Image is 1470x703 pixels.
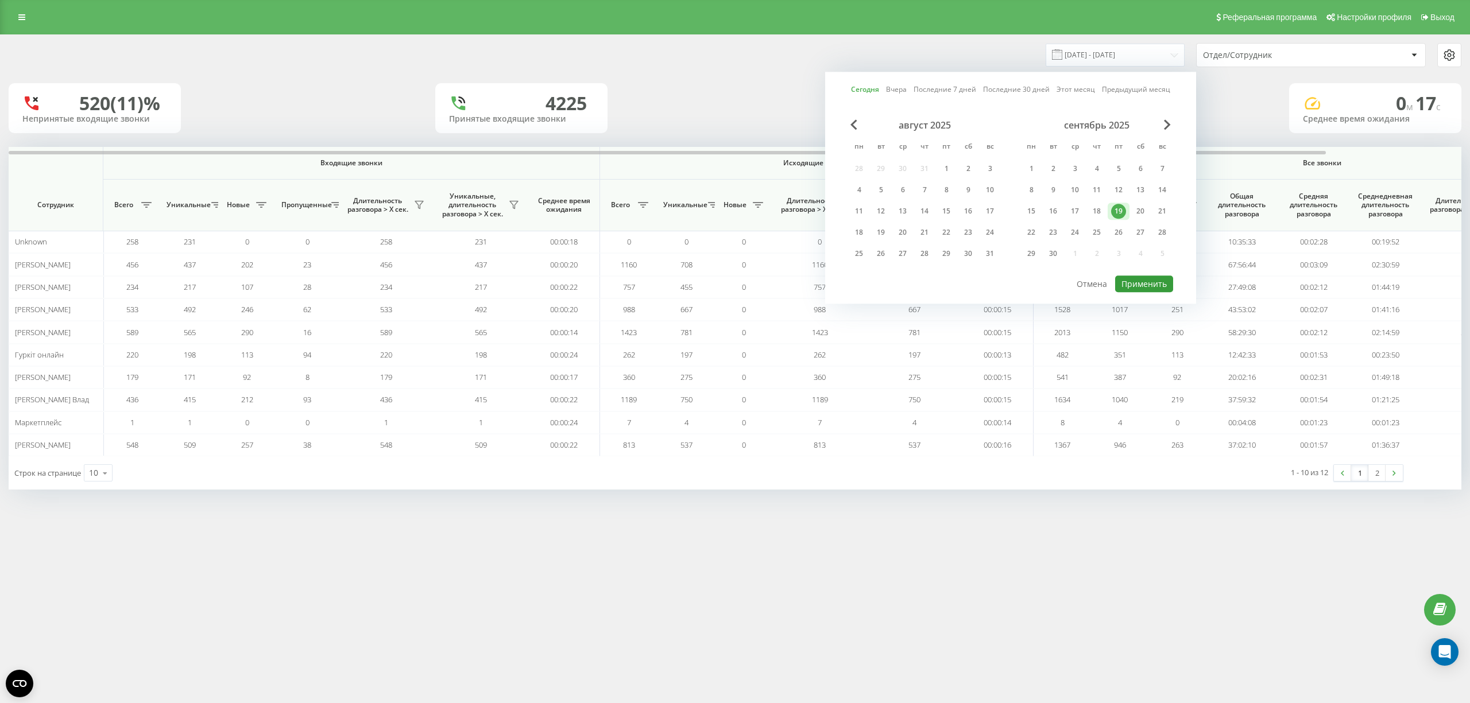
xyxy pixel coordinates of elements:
[18,200,93,209] span: Сотрудник
[917,246,932,261] div: 28
[1057,349,1069,360] span: 482
[528,253,600,275] td: 00:00:20
[1151,203,1173,220] div: вс 21 сент. 2025 г.
[870,245,892,262] div: вт 26 авг. 2025 г.
[184,304,196,314] span: 492
[1406,100,1415,113] span: м
[1108,181,1129,199] div: пт 12 сент. 2025 г.
[814,304,826,314] span: 988
[528,231,600,253] td: 00:00:18
[1064,181,1086,199] div: ср 10 сент. 2025 г.
[979,245,1001,262] div: вс 31 авг. 2025 г.
[873,225,888,240] div: 19
[742,259,746,270] span: 0
[935,245,957,262] div: пт 29 авг. 2025 г.
[812,259,828,270] span: 1160
[873,204,888,219] div: 12
[908,349,920,360] span: 197
[848,181,870,199] div: пн 4 авг. 2025 г.
[961,182,976,197] div: 9
[1089,161,1104,176] div: 4
[935,160,957,177] div: пт 1 авг. 2025 г.
[1155,161,1170,176] div: 7
[1024,204,1039,219] div: 15
[1129,160,1151,177] div: сб 6 сент. 2025 г.
[380,282,392,292] span: 234
[1112,304,1128,314] span: 1017
[892,245,914,262] div: ср 27 авг. 2025 г.
[184,236,196,247] span: 231
[917,182,932,197] div: 7
[184,349,196,360] span: 198
[982,225,997,240] div: 24
[1214,192,1269,219] span: Общая длительность разговора
[1358,192,1413,219] span: Среднедневная длительность разговора
[892,181,914,199] div: ср 6 авг. 2025 г.
[1064,224,1086,241] div: ср 24 сент. 2025 г.
[1396,91,1415,115] span: 0
[852,182,866,197] div: 4
[1046,182,1061,197] div: 9
[848,119,1001,131] div: август 2025
[850,139,868,156] abbr: понедельник
[663,200,705,209] span: Уникальные
[475,282,487,292] span: 217
[939,204,954,219] div: 15
[1337,13,1411,22] span: Настройки профиля
[914,84,976,95] a: Последние 7 дней
[1223,13,1317,22] span: Реферальная программа
[982,161,997,176] div: 3
[1115,275,1173,292] button: Применить
[15,372,71,382] span: [PERSON_NAME]
[1129,224,1151,241] div: сб 27 сент. 2025 г.
[680,327,693,337] span: 781
[241,349,253,360] span: 113
[15,327,71,337] span: [PERSON_NAME]
[914,245,935,262] div: чт 28 авг. 2025 г.
[303,259,311,270] span: 23
[778,196,844,214] span: Длительность разговора > Х сек.
[852,225,866,240] div: 18
[1057,84,1095,95] a: Этот месяц
[380,327,392,337] span: 589
[303,304,311,314] span: 62
[303,327,311,337] span: 16
[680,304,693,314] span: 667
[938,139,955,156] abbr: пятница
[892,203,914,220] div: ср 13 авг. 2025 г.
[848,224,870,241] div: пн 18 авг. 2025 г.
[1064,203,1086,220] div: ср 17 сент. 2025 г.
[848,203,870,220] div: пн 11 авг. 2025 г.
[126,327,138,337] span: 589
[981,139,999,156] abbr: воскресенье
[894,139,911,156] abbr: среда
[1046,246,1061,261] div: 30
[1171,349,1183,360] span: 113
[22,114,167,124] div: Непринятые входящие звонки
[721,200,749,209] span: Новые
[982,246,997,261] div: 31
[1206,253,1278,275] td: 67:56:44
[126,236,138,247] span: 258
[961,225,976,240] div: 23
[982,182,997,197] div: 10
[380,236,392,247] span: 258
[439,192,505,219] span: Уникальные, длительность разговора > Х сек.
[873,246,888,261] div: 26
[848,245,870,262] div: пн 25 авг. 2025 г.
[870,224,892,241] div: вт 19 авг. 2025 г.
[475,304,487,314] span: 492
[962,344,1034,366] td: 00:00:13
[1086,203,1108,220] div: чт 18 сент. 2025 г.
[1111,225,1126,240] div: 26
[1349,344,1421,366] td: 00:23:50
[623,304,635,314] span: 988
[1020,224,1042,241] div: пн 22 сент. 2025 г.
[851,84,879,95] a: Сегодня
[184,259,196,270] span: 437
[1045,139,1062,156] abbr: вторник
[1278,321,1349,343] td: 00:02:12
[475,236,487,247] span: 231
[1089,204,1104,219] div: 18
[1303,114,1448,124] div: Среднее время ожидания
